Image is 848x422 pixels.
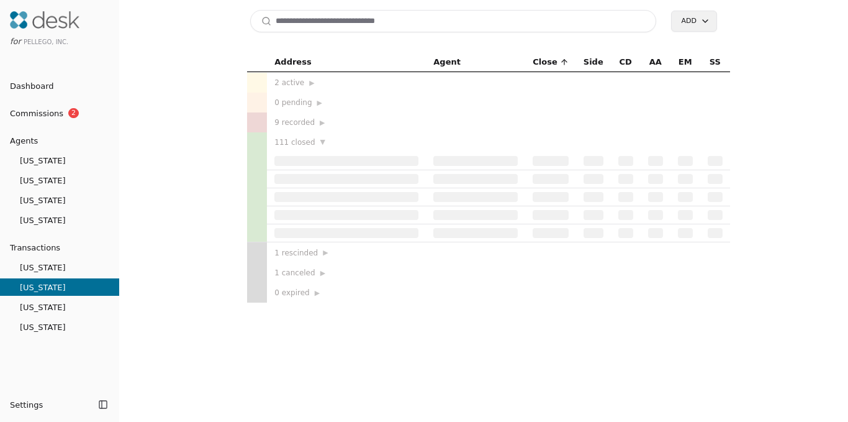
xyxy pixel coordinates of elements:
[274,116,418,129] div: 9 recorded
[710,55,721,69] span: SS
[24,39,68,45] span: Pellego, Inc.
[68,108,79,118] span: 2
[274,55,311,69] span: Address
[315,288,320,299] span: ▶
[679,55,692,69] span: EM
[433,55,461,69] span: Agent
[274,246,418,259] div: 1 rescinded
[533,55,557,69] span: Close
[10,398,43,411] span: Settings
[274,267,418,279] div: 1 canceled
[10,11,79,29] img: Desk
[320,268,325,279] span: ▶
[274,96,418,109] div: 0 pending
[584,55,603,69] span: Side
[320,137,325,148] span: ▼
[671,11,717,32] button: Add
[274,76,418,89] div: 2 active
[5,395,94,415] button: Settings
[649,55,662,69] span: AA
[274,287,418,299] div: 0 expired
[620,55,632,69] span: CD
[323,247,328,259] span: ▶
[309,78,314,89] span: ▶
[10,37,21,46] span: for
[317,98,322,109] span: ▶
[274,136,315,149] span: 111 closed
[320,117,325,129] span: ▶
